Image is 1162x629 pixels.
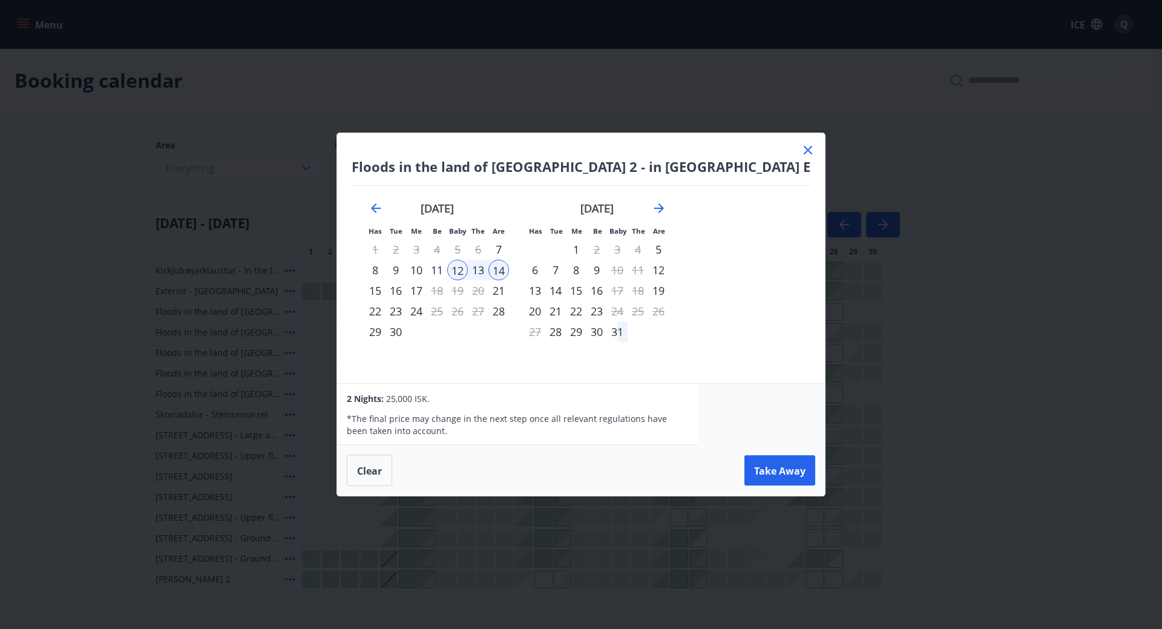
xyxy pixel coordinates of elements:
[410,283,422,298] font: 17
[570,304,582,318] font: 22
[447,260,468,280] td: Selected as start date. Friday, September 12, 2025
[365,321,386,342] td: Choose mánudagur, 29. september 2025 as your check-in date. It’s available.
[591,283,603,298] font: 16
[449,226,467,235] font: Baby
[570,283,582,298] font: 15
[628,239,648,260] td: Not available. Saturday, October 4, 2025
[611,263,623,277] font: 10
[566,260,586,280] td: Choose miðvikudagur, 8. október 2025 as your check-in date. It’s available.
[390,304,402,318] font: 23
[648,239,669,260] div: Check-in only available
[447,239,468,260] td: Not available. Friday, September 5, 2025
[652,263,665,277] font: 12
[427,301,447,321] div: Check-out only available
[586,321,607,342] td: Choose fimmtudagur, 30. október 2025 as your check-in date. It’s available.
[607,260,628,280] div: Check-out only available
[493,304,505,318] font: 28
[611,304,623,318] font: 24
[525,280,545,301] td: Choose mánudagur, 13. október 2025 as your check-in date. It’s available.
[386,393,430,404] font: 25,000 ISK.
[386,239,406,260] td: Not available. Tuesday, September 2, 2025
[545,301,566,321] td: Choose þriðjudagur, 21. október 2025 as your check-in date. It’s available.
[406,301,427,321] td: Choose miðvikudagur, 24. september 2025 as your check-in date. It’s available.
[655,242,661,257] font: 5
[347,455,392,486] button: Clear
[365,239,386,260] td: Not available. Monday, September 1, 2025
[427,301,447,321] td: Choose fimmtudagur, 25. september 2025 as your check-in date. It’s available.
[648,280,669,301] td: Choose sunnudagur, 19. október 2025 as your check-in date. It’s available.
[472,263,484,277] font: 13
[550,283,562,298] font: 14
[744,455,815,486] button: Take Away
[570,324,582,339] font: 29
[471,226,485,235] font: The
[488,280,509,301] div: Check-in only available
[431,304,443,318] font: 25
[411,226,422,235] font: Me
[652,201,666,216] div: Move forward to switch to the next month.
[545,321,566,342] td: Choose þriðjudagur, 28. október 2025 as your check-in date. It’s available.
[586,239,607,260] div: Check-out only available
[607,321,628,342] td: Choose föstudagur, 31. október 2025 as your check-in date. It’s available.
[357,464,382,478] font: Clear
[488,301,509,321] div: Check-in only available
[580,201,614,216] font: [DATE]
[573,242,579,257] font: 1
[550,226,563,235] font: Tue
[529,283,541,298] font: 13
[347,393,384,404] font: 2 Nights:
[653,226,665,235] font: Are
[347,413,667,436] font: The final price may change in the next step once all relevant regulations have been taken into ac...
[545,280,566,301] td: Choose þriðjudagur, 14. október 2025 as your check-in date. It’s available.
[447,301,468,321] td: Not available. Friday, September 26, 2025
[369,283,381,298] font: 15
[488,280,509,301] td: Choose sunnudagur, 21. september 2025 as your check-in date. It’s available.
[433,226,442,235] font: Be
[365,280,386,301] td: Choose mánudagur, 15. september 2025 as your check-in date. It’s available.
[586,301,607,321] td: Choose fimmtudagur, 23. október 2025 as your check-in date. It’s available.
[488,239,509,260] td: Choose sunnudagur, 7. september 2025 as your check-in date. It’s available.
[607,260,628,280] td: Choose föstudagur, 10. október 2025 as your check-in date. It’s available.
[406,280,427,301] td: Choose miðvikudagur, 17. september 2025 as your check-in date. It’s available.
[611,283,623,298] font: 17
[628,260,648,280] td: Not available. Saturday, October 11, 2025
[427,260,447,280] td: Choose fimmtudagur, 11. september 2025 as your check-in date. It’s available.
[609,226,627,235] font: Baby
[468,280,488,301] td: Not available. Saturday, September 20, 2025
[525,321,545,342] td: Not available. Monday, October 27, 2025
[488,260,509,280] td: Selected as end date. sunnudagur, 14. september 2025
[431,263,443,277] font: 11
[493,226,505,235] font: Are
[571,226,582,235] font: Me
[352,157,810,176] font: Floods in the land of [GEOGRAPHIC_DATA] 2 - in [GEOGRAPHIC_DATA] E
[488,239,509,260] div: Check-in only available
[566,239,586,260] td: Choose miðvikudagur, 1. október 2025 as your check-in date. It’s available.
[550,304,562,318] font: 21
[607,301,628,321] td: Choose föstudagur, 24. október 2025 as your check-in date. It’s available.
[421,201,454,216] strong: [DATE]
[431,283,443,298] font: 18
[545,260,566,280] td: Choose þriðjudagur, 7. október 2025 as your check-in date. It’s available.
[632,226,645,235] font: The
[594,242,600,257] font: 2
[586,280,607,301] td: Choose fimmtudagur, 16. október 2025 as your check-in date. It’s available.
[566,280,586,301] td: Choose miðvikudagur, 15. október 2025 as your check-in date. It’s available.
[648,239,669,260] td: Choose sunnudagur, 5. október 2025 as your check-in date. It’s available.
[390,324,402,339] font: 30
[611,324,623,339] font: 31
[566,321,586,342] td: Choose miðvikudagur, 29. október 2025 as your check-in date. It’s available.
[410,263,422,277] font: 10
[628,301,648,321] td: Not available. Saturday, October 25, 2025
[468,260,488,280] td: Selected. laugardagur, 13. september 2025
[427,280,447,301] td: Choose fimmtudagur, 18. september 2025 as your check-in date. It’s available.
[365,301,386,321] td: Choose mánudagur, 22. september 2025 as your check-in date. It’s available.
[468,239,488,260] td: Not available. Saturday, September 6, 2025
[393,263,399,277] font: 9
[607,301,628,321] div: Check-out only available
[607,239,628,260] td: Not available. Friday, October 3, 2025
[352,186,684,369] div: Calendar
[586,239,607,260] td: Choose fimmtudagur, 2. október 2025 as your check-in date. It’s available.
[566,301,586,321] td: Choose miðvikudagur, 22. október 2025 as your check-in date. It’s available.
[532,263,538,277] font: 6
[529,226,542,235] font: Has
